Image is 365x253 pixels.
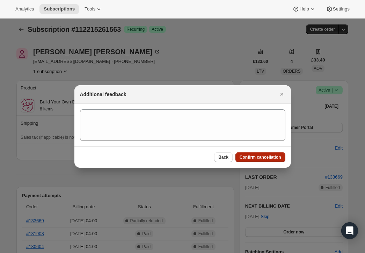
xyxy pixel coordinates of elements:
span: Subscriptions [44,6,75,12]
span: Confirm cancellation [240,154,281,160]
button: Tools [80,4,107,14]
button: Back [214,152,233,162]
span: Settings [333,6,350,12]
span: Analytics [15,6,34,12]
button: Settings [322,4,354,14]
div: Open Intercom Messenger [341,222,358,239]
h2: Additional feedback [80,91,126,98]
button: Confirm cancellation [235,152,285,162]
button: Help [288,4,320,14]
button: Close [277,89,287,99]
span: Help [299,6,309,12]
button: Subscriptions [39,4,79,14]
button: Analytics [11,4,38,14]
span: Tools [85,6,95,12]
span: Back [218,154,228,160]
